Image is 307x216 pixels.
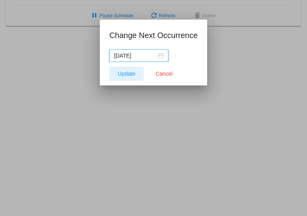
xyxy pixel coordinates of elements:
[109,29,198,42] h1: Change Next Occurrence
[155,71,173,77] span: Cancel
[114,51,157,60] input: Select date
[118,71,135,77] span: Update
[109,67,144,81] button: Update
[147,67,181,81] button: Close dialog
